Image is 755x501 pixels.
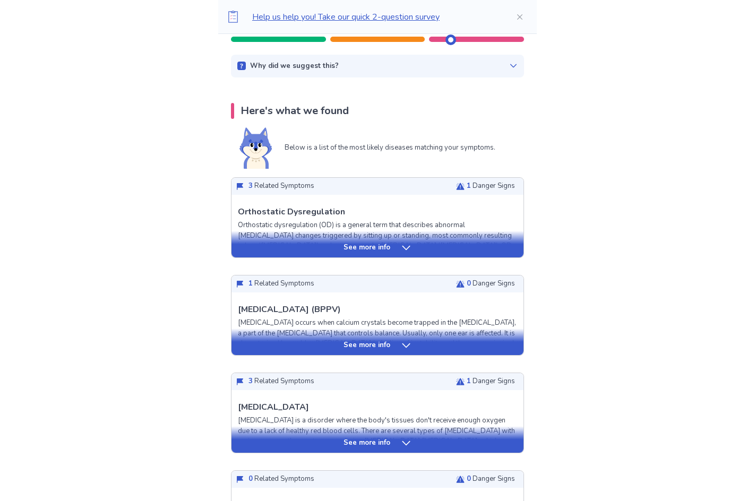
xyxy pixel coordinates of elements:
[238,220,517,293] p: Orthostatic dysregulation (OD) is a general term that describes abnormal [MEDICAL_DATA] changes t...
[248,279,314,289] p: Related Symptoms
[238,205,345,218] p: Orthostatic Dysregulation
[467,181,471,191] span: 1
[248,181,314,192] p: Related Symptoms
[252,11,499,23] p: Help us help you! Take our quick 2-question survey
[239,127,272,169] img: Shiba
[238,303,341,316] p: [MEDICAL_DATA] (BPPV)
[250,61,339,72] p: Why did we suggest this?
[248,474,253,483] span: 0
[467,474,471,483] span: 0
[467,181,515,192] p: Danger Signs
[467,279,515,289] p: Danger Signs
[241,103,349,119] p: Here's what we found
[238,401,309,413] p: [MEDICAL_DATA]
[248,376,253,386] span: 3
[238,318,517,359] p: [MEDICAL_DATA] occurs when calcium crystals become trapped in the [MEDICAL_DATA], a part of the [...
[248,279,253,288] span: 1
[467,376,471,386] span: 1
[248,181,253,191] span: 3
[248,474,314,485] p: Related Symptoms
[238,416,517,468] p: [MEDICAL_DATA] is a disorder where the body's tissues don't receive enough oxygen due to a lack o...
[467,376,515,387] p: Danger Signs
[344,340,390,351] p: See more info
[467,474,515,485] p: Danger Signs
[344,243,390,253] p: See more info
[248,376,314,387] p: Related Symptoms
[344,438,390,448] p: See more info
[285,143,495,153] p: Below is a list of the most likely diseases matching your symptoms.
[467,279,471,288] span: 0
